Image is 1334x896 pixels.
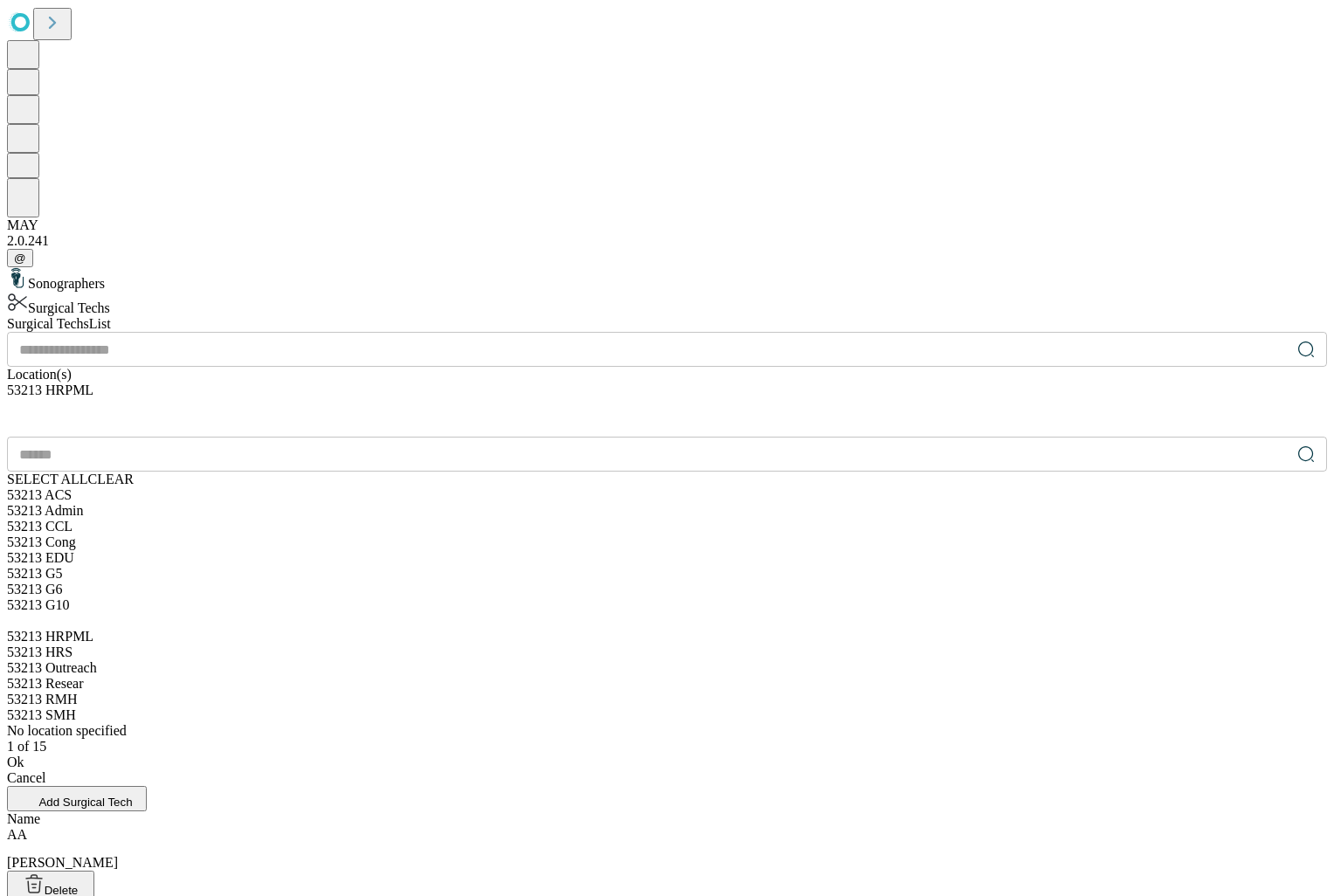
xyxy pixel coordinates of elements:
[7,676,1327,692] div: 53213 Resear
[7,292,1327,316] div: Surgical Techs
[7,723,1327,739] div: No location specified
[14,252,26,265] span: @
[7,519,1327,534] div: 53213 CCL
[7,534,1327,550] div: 53213 Cong
[7,629,1327,644] div: 53213 HRPML
[7,770,1327,786] div: Cancel
[7,487,1327,503] div: 53213 ACS
[7,707,1327,723] div: 53213 SMH
[7,472,88,486] span: SELECT ALL
[7,550,1327,566] div: 53213 EDU
[7,249,33,267] button: @
[38,796,132,809] span: Add Surgical Tech
[7,267,1327,292] div: Sonographers
[7,755,1327,770] div: Ok
[7,827,27,842] span: AA
[88,472,134,486] span: CLEAR
[7,597,1327,613] div: 53213 G10
[7,233,1327,249] div: 2.0.241
[7,811,1327,827] div: Name
[7,582,1327,597] div: 53213 G6
[7,217,1327,233] div: MAY
[7,692,1327,707] div: 53213 RMH
[7,367,72,382] span: Location(s)
[7,566,1327,582] div: 53213 G5
[7,827,1327,871] div: [PERSON_NAME]
[7,316,1327,332] div: Surgical Techs List
[7,383,1327,416] div: 53213 HRPML
[7,786,147,811] button: Add Surgical Tech
[7,503,1327,519] div: 53213 Admin
[7,660,1327,676] div: 53213 Outreach
[7,644,1327,660] div: 53213 HRS
[7,739,1327,755] div: 1 of 15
